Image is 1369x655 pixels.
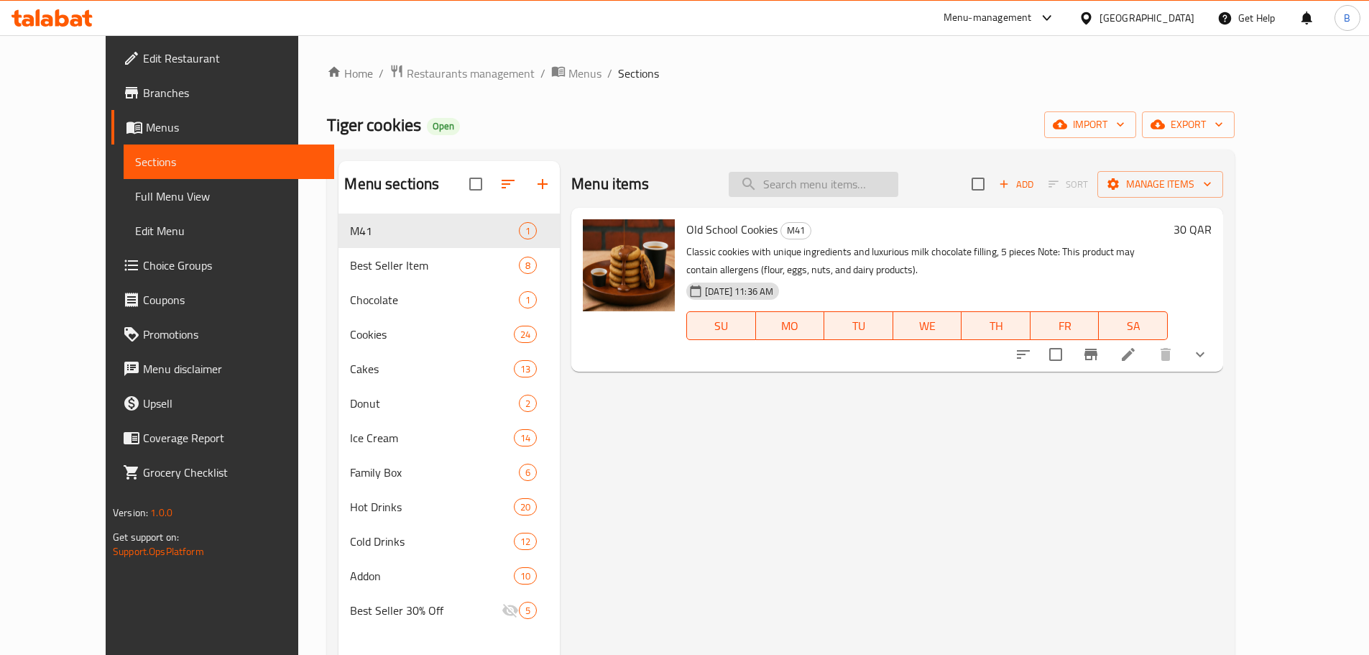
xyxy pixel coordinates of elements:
span: Best Seller 30% Off [350,602,502,619]
span: export [1153,116,1223,134]
div: Cookies [350,326,513,343]
span: 6 [520,466,536,480]
button: sort-choices [1006,337,1041,372]
p: Classic cookies with unique ingredients and luxurious milk chocolate filling, 5 pieces Note: This... [686,243,1168,279]
span: B [1344,10,1350,26]
div: [GEOGRAPHIC_DATA] [1100,10,1194,26]
span: Sections [135,153,323,170]
button: Add section [525,167,560,201]
div: items [514,567,537,585]
span: Menu disclaimer [143,360,323,377]
button: TH [962,311,1031,340]
span: Tiger cookies [327,109,421,141]
a: Home [327,65,373,82]
a: Full Menu View [124,179,334,214]
span: Get support on: [113,528,179,546]
span: SA [1105,316,1162,336]
div: Ice Cream14 [338,421,560,455]
span: [DATE] 11:36 AM [699,285,779,298]
div: items [514,498,537,516]
div: Best Seller Item8 [338,248,560,283]
button: SA [1099,311,1168,340]
div: Menu-management [944,9,1032,27]
span: Restaurants management [407,65,535,82]
div: Best Seller 30% Off5 [338,593,560,628]
span: MO [762,316,819,336]
span: Full Menu View [135,188,323,205]
div: items [519,395,537,412]
button: Add [993,173,1039,196]
span: Select to update [1041,339,1071,370]
svg: Show Choices [1191,346,1209,363]
span: Branches [143,84,323,101]
span: Add item [993,173,1039,196]
div: items [514,360,537,377]
button: import [1044,111,1136,138]
span: 8 [520,259,536,272]
a: Coupons [111,283,334,317]
div: items [519,257,537,274]
span: Best Seller Item [350,257,519,274]
span: Menus [146,119,323,136]
span: 1 [520,224,536,238]
div: items [519,602,537,619]
a: Promotions [111,317,334,352]
button: Branch-specific-item [1074,337,1108,372]
span: Version: [113,503,148,522]
button: SU [686,311,755,340]
a: Edit Menu [124,214,334,248]
div: Cookies24 [338,317,560,352]
span: 20 [515,500,536,514]
a: Sections [124,145,334,179]
span: 2 [520,397,536,411]
span: M41 [781,222,811,239]
div: Cold Drinks12 [338,524,560,559]
span: SU [693,316,750,336]
span: 13 [515,362,536,376]
span: FR [1036,316,1094,336]
span: Ice Cream [350,429,513,446]
li: / [379,65,384,82]
span: Sections [618,65,659,82]
div: M41 [780,222,811,239]
span: Manage items [1109,175,1212,193]
span: Donut [350,395,519,412]
span: Hot Drinks [350,498,513,516]
nav: Menu sections [338,208,560,633]
div: Donut2 [338,386,560,421]
a: Support.OpsPlatform [113,542,204,561]
span: Select all sections [461,169,491,199]
h6: 30 QAR [1174,219,1212,239]
a: Upsell [111,386,334,421]
span: WE [899,316,957,336]
button: WE [893,311,962,340]
a: Branches [111,75,334,110]
div: Cakes [350,360,513,377]
li: / [540,65,545,82]
a: Edit menu item [1120,346,1137,363]
div: Open [427,118,460,135]
svg: Inactive section [502,602,519,619]
div: Addon10 [338,559,560,593]
span: Add [997,176,1036,193]
div: items [519,464,537,481]
div: items [519,222,537,239]
button: Manage items [1097,171,1223,198]
span: Edit Menu [135,222,323,239]
span: 14 [515,431,536,445]
li: / [607,65,612,82]
span: Grocery Checklist [143,464,323,481]
span: Chocolate [350,291,519,308]
span: Coupons [143,291,323,308]
a: Menus [111,110,334,145]
input: search [729,172,898,197]
span: 1 [520,293,536,307]
span: 5 [520,604,536,618]
a: Grocery Checklist [111,455,334,490]
div: M41 [350,222,519,239]
span: import [1056,116,1125,134]
div: items [514,326,537,343]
